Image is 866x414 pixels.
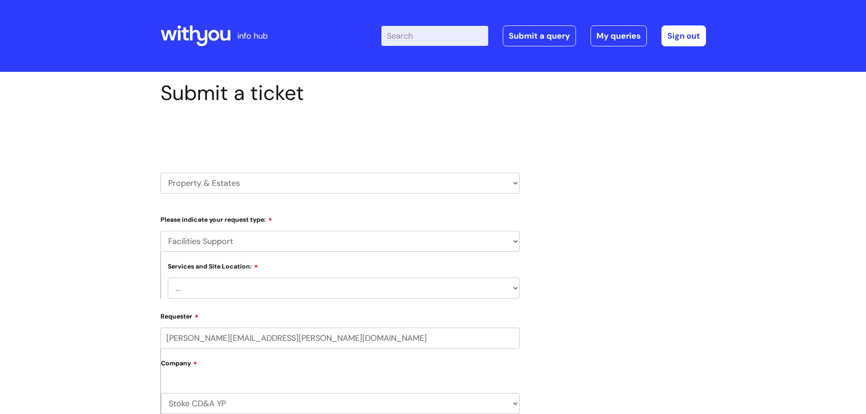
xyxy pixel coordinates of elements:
[160,309,520,320] label: Requester
[168,261,258,270] label: Services and Site Location:
[160,126,520,143] h2: Select issue type
[381,25,706,46] div: | -
[160,81,520,105] h1: Submit a ticket
[160,213,520,224] label: Please indicate your request type:
[503,25,576,46] a: Submit a query
[591,25,647,46] a: My queries
[237,29,268,43] p: info hub
[661,25,706,46] a: Sign out
[160,328,520,349] input: Email
[161,356,520,377] label: Company
[381,26,488,46] input: Search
